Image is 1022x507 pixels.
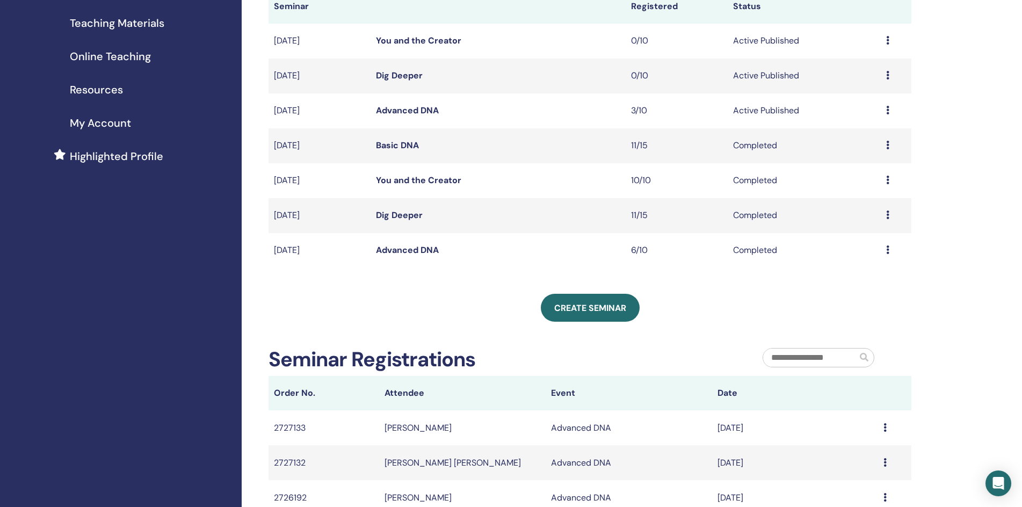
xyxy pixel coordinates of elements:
[269,163,371,198] td: [DATE]
[376,140,419,151] a: Basic DNA
[541,294,640,322] a: Create seminar
[70,48,151,64] span: Online Teaching
[546,376,712,410] th: Event
[70,148,163,164] span: Highlighted Profile
[626,93,728,128] td: 3/10
[728,128,881,163] td: Completed
[626,24,728,59] td: 0/10
[376,35,461,46] a: You and the Creator
[269,24,371,59] td: [DATE]
[269,198,371,233] td: [DATE]
[376,209,423,221] a: Dig Deeper
[728,163,881,198] td: Completed
[376,70,423,81] a: Dig Deeper
[269,59,371,93] td: [DATE]
[985,470,1011,496] div: Open Intercom Messenger
[728,233,881,268] td: Completed
[626,128,728,163] td: 11/15
[728,198,881,233] td: Completed
[554,302,626,314] span: Create seminar
[269,128,371,163] td: [DATE]
[269,347,475,372] h2: Seminar Registrations
[70,15,164,31] span: Teaching Materials
[626,59,728,93] td: 0/10
[70,115,131,131] span: My Account
[269,93,371,128] td: [DATE]
[70,82,123,98] span: Resources
[546,445,712,480] td: Advanced DNA
[269,410,379,445] td: 2727133
[626,233,728,268] td: 6/10
[269,376,379,410] th: Order No.
[728,24,881,59] td: Active Published
[379,445,546,480] td: [PERSON_NAME] [PERSON_NAME]
[728,59,881,93] td: Active Published
[712,376,879,410] th: Date
[376,244,439,256] a: Advanced DNA
[269,445,379,480] td: 2727132
[376,105,439,116] a: Advanced DNA
[269,233,371,268] td: [DATE]
[376,175,461,186] a: You and the Creator
[712,410,879,445] td: [DATE]
[626,163,728,198] td: 10/10
[546,410,712,445] td: Advanced DNA
[712,445,879,480] td: [DATE]
[379,410,546,445] td: [PERSON_NAME]
[728,93,881,128] td: Active Published
[379,376,546,410] th: Attendee
[626,198,728,233] td: 11/15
